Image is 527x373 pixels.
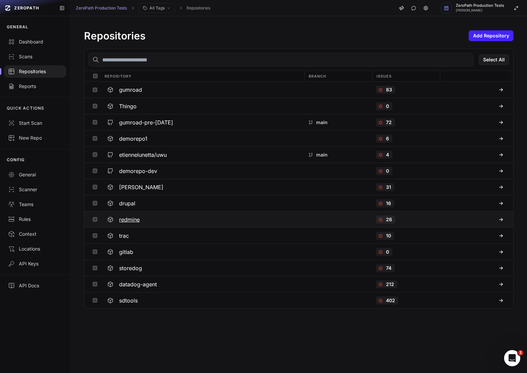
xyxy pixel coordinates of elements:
div: Issues [372,71,440,81]
div: drupal 16 [84,195,513,211]
div: Scans [8,53,62,60]
div: etiennelunetta/uwu main 4 [84,146,513,163]
div: Rules [8,216,62,223]
div: Branch [304,71,372,81]
button: Select All [479,54,509,65]
button: sdtools [100,292,304,308]
p: 10 [386,232,391,239]
div: gitlab 0 [84,243,513,260]
a: ZeroPath Production Tests [76,5,127,11]
p: CONFIG [7,157,25,163]
h3: redmine [119,216,140,224]
div: Repository [101,71,304,81]
h3: etiennelunetta/uwu [119,151,167,159]
iframe: Intercom live chat [504,350,520,366]
div: Dashboard [8,38,62,45]
p: 72 [386,119,392,126]
p: main [316,119,328,126]
h3: datadog-agent [119,280,157,288]
h3: gitlab [119,248,133,256]
div: gumroad-pre-[DATE] main 72 [84,114,513,130]
button: gumroad-pre-[DATE] [100,114,304,130]
div: Start Scan [8,120,62,126]
p: GENERAL [7,24,28,30]
div: API Keys [8,260,62,267]
p: 0 [386,168,389,174]
h3: gumroad-pre-[DATE] [119,118,173,126]
button: demorepo1 [100,131,304,146]
button: trac [100,228,304,243]
div: New Repo [8,135,62,141]
button: Thingo [100,98,304,114]
h3: trac [119,232,129,240]
button: Add Repository [469,30,514,41]
div: Locations [8,246,62,252]
button: [PERSON_NAME] [100,179,304,195]
p: 74 [386,265,391,271]
span: [PERSON_NAME] [456,9,504,12]
button: gumroad [100,82,304,98]
p: 6 [386,135,389,142]
div: Repositories [8,68,62,75]
button: drupal [100,195,304,211]
div: Context [8,231,62,237]
h1: Repositories [84,30,145,42]
p: main [316,151,328,158]
p: 31 [386,184,391,191]
h3: Thingo [119,102,137,110]
h3: storedog [119,264,142,272]
div: Teams [8,201,62,208]
div: trac 10 [84,227,513,243]
a: ZEROPATH [3,3,54,13]
h3: [PERSON_NAME] [119,183,163,191]
h3: gumroad [119,86,142,94]
a: Repositories [187,5,210,11]
span: 1 [518,350,523,355]
nav: breadcrumb [76,3,210,13]
button: All Tags [138,3,175,13]
p: 212 [386,281,394,288]
h3: drupal [119,199,135,207]
span: ZeroPath Production Tests [456,4,504,7]
p: 16 [386,200,391,207]
span: All Tags [149,5,165,11]
p: QUICK ACTIONS [7,106,45,111]
h3: demorepo1 [119,135,147,143]
div: gumroad 83 [84,82,513,98]
p: 0 [386,103,389,110]
p: 26 [386,216,392,223]
button: redmine [100,211,304,227]
div: Reports [8,83,62,90]
button: demorepo-dev [100,163,304,179]
h3: sdtools [119,296,138,305]
p: 402 [386,297,395,304]
div: sdtools 402 [84,292,513,308]
div: Scanner [8,186,62,193]
svg: chevron right, [130,6,135,10]
div: [PERSON_NAME] 31 [84,179,513,195]
div: redmine 26 [84,211,513,227]
button: gitlab [100,244,304,260]
button: datadog-agent [100,276,304,292]
div: API Docs [8,282,62,289]
p: 83 [386,86,392,93]
div: General [8,171,62,178]
span: ZEROPATH [14,5,39,11]
h3: demorepo-dev [119,167,157,175]
div: Thingo 0 [84,98,513,114]
button: storedog [100,260,304,276]
div: storedog 74 [84,260,513,276]
div: demorepo-dev 0 [84,163,513,179]
p: 0 [386,249,389,255]
svg: chevron right, [178,6,183,10]
div: demorepo1 6 [84,130,513,146]
p: 4 [386,151,389,158]
div: datadog-agent 212 [84,276,513,292]
button: etiennelunetta/uwu [100,147,304,163]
